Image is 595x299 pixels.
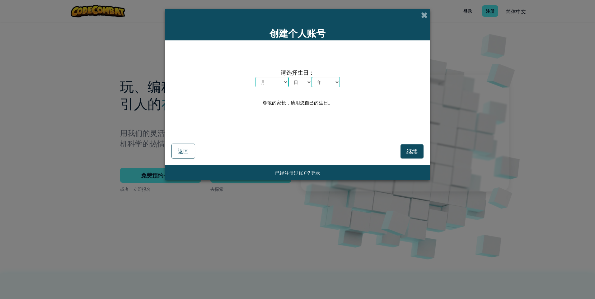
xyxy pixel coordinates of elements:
span: 已经注册过账户? [275,170,311,176]
button: 返回 [171,144,195,159]
span: 请选择生日： [255,68,340,77]
span: 继续 [406,148,418,155]
div: 尊敬的家长，请用您自己的生日。 [263,98,333,107]
button: 继续 [401,144,424,159]
span: 创建个人账号 [269,27,326,39]
span: 返回 [178,147,189,154]
a: 登录 [311,170,320,176]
